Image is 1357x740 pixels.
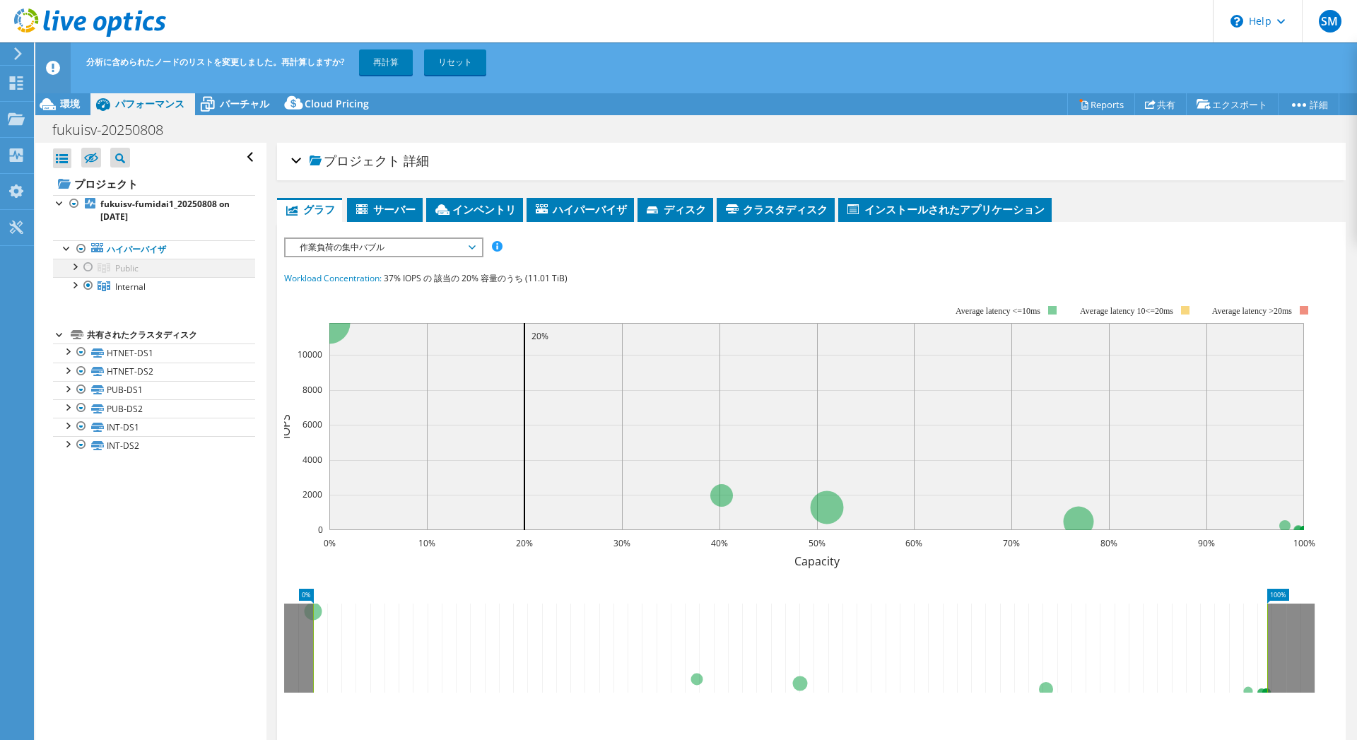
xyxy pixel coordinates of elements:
span: 作業負荷の集中バブル [293,239,474,256]
a: エクスポート [1186,93,1279,115]
text: 20% [516,537,533,549]
text: 0 [318,524,323,536]
text: 30% [613,537,630,549]
tspan: Average latency 10<=20ms [1080,306,1173,316]
a: リセット [424,49,486,75]
text: 4000 [302,454,322,466]
a: HTNET-DS1 [53,343,255,362]
span: 分析に含められたノードのリストを変更しました。再計算しますか? [86,56,344,68]
text: 50% [809,537,826,549]
text: 70% [1003,537,1020,549]
text: 80% [1100,537,1117,549]
span: Public [115,262,139,274]
a: HTNET-DS2 [53,363,255,381]
text: 100% [1293,537,1315,549]
a: 共有 [1134,93,1187,115]
a: プロジェクト [53,172,255,195]
span: Cloud Pricing [305,97,369,110]
text: IOPS [278,414,293,439]
text: 8000 [302,384,322,396]
span: ハイパーバイザ [534,202,627,216]
span: 37% IOPS の 該当の 20% 容量のうち (11.01 TiB) [384,272,568,284]
text: Average latency >20ms [1212,306,1292,316]
span: クラスタディスク [724,202,828,216]
text: 60% [905,537,922,549]
text: 20% [531,330,548,342]
span: SM [1319,10,1341,33]
span: Workload Concentration: [284,272,382,284]
a: PUB-DS1 [53,381,255,399]
a: fukuisv-fumidai1_20250808 on [DATE] [53,195,255,226]
text: Capacity [794,553,840,569]
span: バーチャル [220,97,269,110]
text: 0% [324,537,336,549]
text: 90% [1198,537,1215,549]
span: ディスク [645,202,706,216]
span: 環境 [60,97,80,110]
svg: \n [1230,15,1243,28]
span: サーバー [354,202,416,216]
text: 6000 [302,418,322,430]
span: 詳細 [404,152,429,169]
span: インベントリ [433,202,516,216]
a: Reports [1067,93,1135,115]
a: 再計算 [359,49,413,75]
span: グラフ [284,202,335,216]
text: 40% [711,537,728,549]
text: 10% [418,537,435,549]
b: fukuisv-fumidai1_20250808 on [DATE] [100,198,230,223]
h1: fukuisv-20250808 [46,122,185,138]
a: Public [53,259,255,277]
span: インストールされたアプリケーション [845,202,1045,216]
a: 詳細 [1278,93,1339,115]
div: 共有されたクラスタディスク [87,327,255,343]
a: Internal [53,277,255,295]
text: 10000 [298,348,322,360]
span: パフォーマンス [115,97,184,110]
text: 2000 [302,488,322,500]
a: ハイパーバイザ [53,240,255,259]
a: INT-DS1 [53,418,255,436]
span: Internal [115,281,146,293]
tspan: Average latency <=10ms [956,306,1040,316]
a: INT-DS2 [53,436,255,454]
a: PUB-DS2 [53,399,255,418]
span: プロジェクト [310,154,400,168]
